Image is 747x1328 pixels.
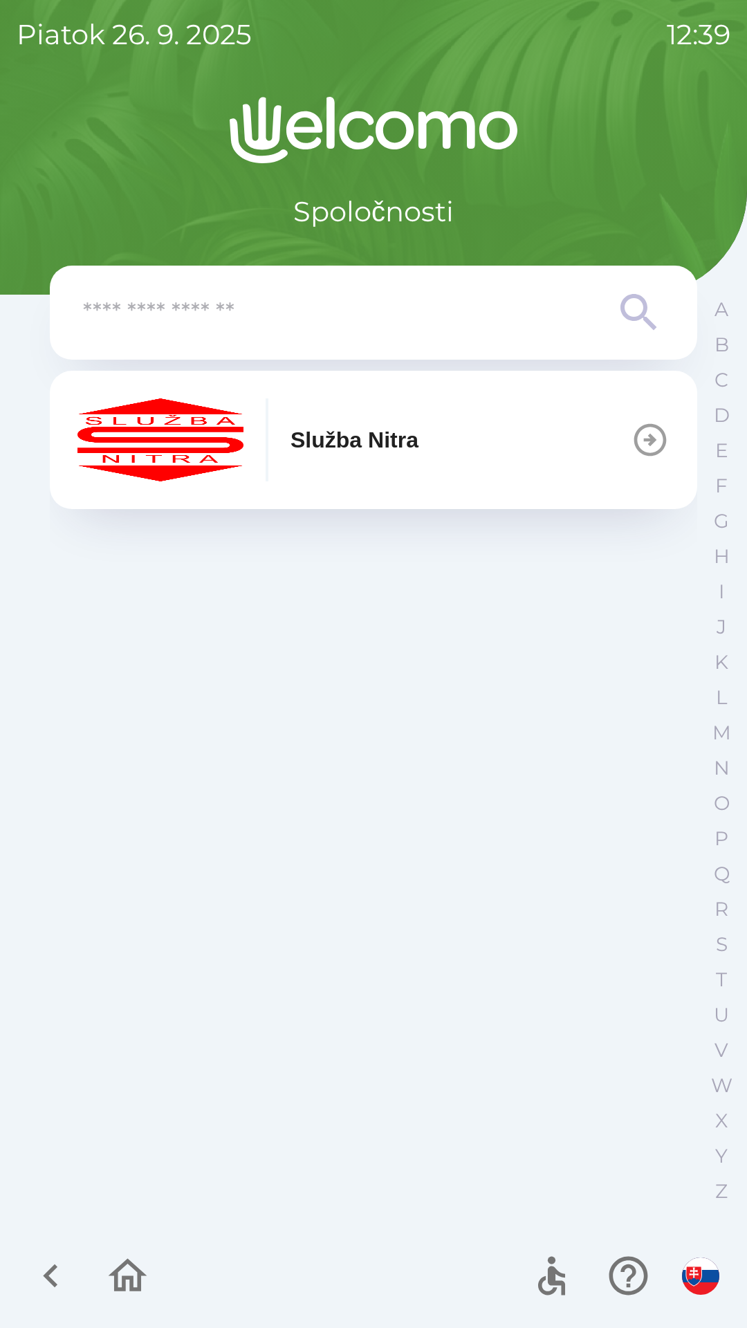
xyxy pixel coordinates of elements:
[712,721,731,745] p: M
[716,685,727,710] p: L
[704,645,739,680] button: K
[704,892,739,927] button: R
[715,474,728,498] p: F
[704,1138,739,1174] button: Y
[17,14,252,55] p: piatok 26. 9. 2025
[704,750,739,786] button: N
[715,1109,728,1133] p: X
[704,997,739,1033] button: U
[714,897,728,921] p: R
[714,403,730,427] p: D
[704,856,739,892] button: Q
[704,327,739,362] button: B
[704,1103,739,1138] button: X
[704,292,739,327] button: A
[714,756,730,780] p: N
[50,371,697,509] button: Služba Nitra
[682,1257,719,1295] img: sk flag
[50,97,697,163] img: Logo
[715,439,728,463] p: E
[714,791,730,815] p: O
[704,468,739,504] button: F
[704,962,739,997] button: T
[704,786,739,821] button: O
[714,862,730,886] p: Q
[704,1174,739,1209] button: Z
[704,1068,739,1103] button: W
[716,932,728,957] p: S
[704,821,739,856] button: P
[719,580,724,604] p: I
[704,574,739,609] button: I
[714,544,730,569] p: H
[715,1179,728,1203] p: Z
[704,609,739,645] button: J
[711,1073,732,1098] p: W
[714,368,728,392] p: C
[77,398,243,481] img: c55f63fc-e714-4e15-be12-dfeb3df5ea30.png
[714,827,728,851] p: P
[704,433,739,468] button: E
[714,333,729,357] p: B
[716,968,727,992] p: T
[667,14,730,55] p: 12:39
[715,1144,728,1168] p: Y
[714,297,728,322] p: A
[717,615,726,639] p: J
[704,504,739,539] button: G
[714,509,729,533] p: G
[704,539,739,574] button: H
[704,927,739,962] button: S
[704,1033,739,1068] button: V
[704,680,739,715] button: L
[704,715,739,750] button: M
[704,362,739,398] button: C
[293,191,454,232] p: Spoločnosti
[704,398,739,433] button: D
[714,1038,728,1062] p: V
[290,423,418,456] p: Služba Nitra
[714,1003,729,1027] p: U
[714,650,728,674] p: K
